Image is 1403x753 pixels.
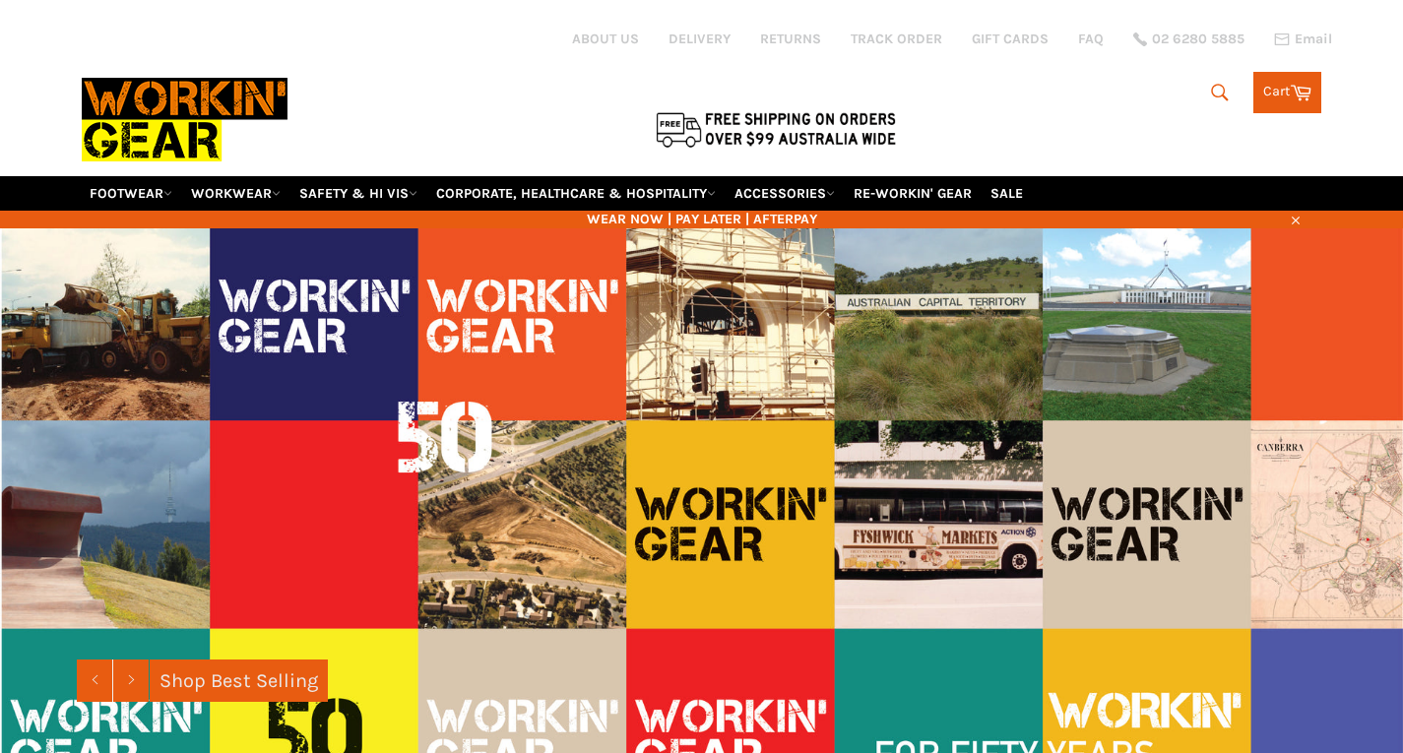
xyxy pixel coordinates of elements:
a: ABOUT US [572,30,639,48]
a: FAQ [1078,30,1104,48]
a: ACCESSORIES [727,176,843,211]
a: FOOTWEAR [82,176,180,211]
a: SAFETY & HI VIS [291,176,425,211]
span: Email [1295,32,1332,46]
a: CORPORATE, HEALTHCARE & HOSPITALITY [428,176,724,211]
a: TRACK ORDER [851,30,942,48]
a: RETURNS [760,30,821,48]
a: RE-WORKIN' GEAR [846,176,980,211]
a: SALE [983,176,1031,211]
img: Flat $9.95 shipping Australia wide [653,108,899,150]
a: Shop Best Selling [150,659,328,702]
a: Cart [1253,72,1321,113]
a: WORKWEAR [183,176,288,211]
span: WEAR NOW | PAY LATER | AFTERPAY [82,210,1322,228]
a: 02 6280 5885 [1133,32,1244,46]
a: Email [1274,31,1332,47]
a: GIFT CARDS [972,30,1049,48]
span: 02 6280 5885 [1152,32,1244,46]
a: DELIVERY [669,30,731,48]
img: Workin Gear leaders in Workwear, Safety Boots, PPE, Uniforms. Australia's No.1 in Workwear [82,64,287,175]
